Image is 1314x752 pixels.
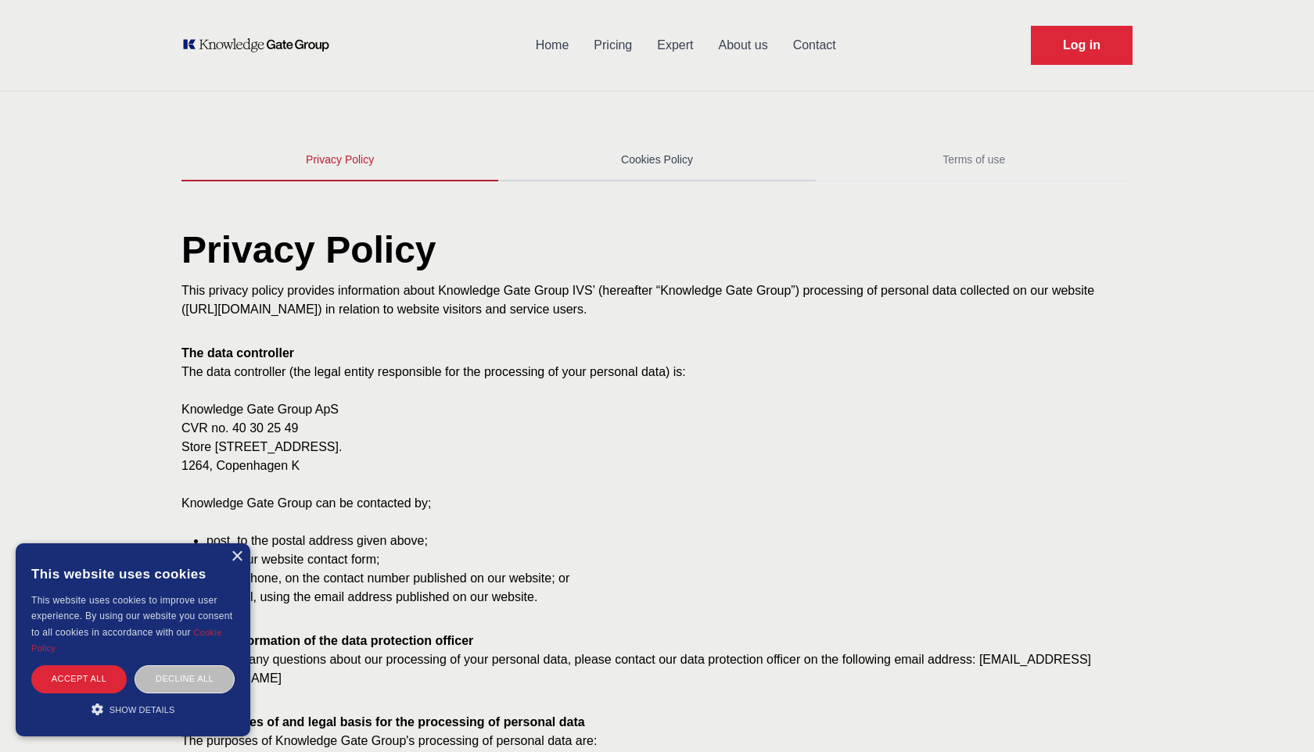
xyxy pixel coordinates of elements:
li: post, to the postal address given above; [206,532,1133,550]
a: Cookie Policy [31,628,222,653]
a: Cookies Policy [498,139,815,181]
a: Terms of use [816,139,1133,181]
li: by telephone, on the contact number published on our website; or [206,569,1133,588]
p: 1264, Copenhagen K [181,457,1133,475]
h2: The data controller [181,344,1133,363]
a: Home [523,25,582,66]
p: This privacy policy provides information about Knowledge Gate Group IVS’ (hereafter “Knowledge Ga... [181,281,1133,319]
div: This website uses cookies [31,555,235,593]
li: by email, using the email address published on our website. [206,588,1133,607]
div: Decline all [135,665,235,693]
a: Privacy Policy [181,139,498,181]
h1: Privacy Policy [181,231,1133,281]
h2: The purposes of and legal basis for the processing of personal data [181,713,1133,732]
a: Expert [644,25,705,66]
a: About us [706,25,781,66]
span: This website uses cookies to improve user experience. By using our website you consent to all coo... [31,595,232,638]
div: Show details [31,701,235,717]
p: Store [STREET_ADDRESS]. [181,438,1133,457]
a: KOL Knowledge Platform: Talk to Key External Experts (KEE) [181,38,340,53]
div: Close [231,551,242,563]
a: Pricing [581,25,644,66]
div: Tabs [181,139,1133,181]
li: using our website contact form; [206,550,1133,569]
p: Knowledge Gate Group ApS [181,400,1133,419]
p: The data controller (the legal entity responsible for the processing of your personal data) is: [181,363,1133,381]
p: In case you any questions about our processing of your personal data, please contact our data pro... [181,650,1133,688]
div: Accept all [31,665,127,693]
p: CVR no. 40 30 25 49 [181,419,1133,438]
iframe: Chat Widget [1236,677,1314,752]
p: Knowledge Gate Group can be contacted by; [181,494,1133,513]
h2: Contact information of the data protection officer [181,632,1133,650]
span: Show details [109,705,175,714]
a: Contact [781,25,849,66]
p: The purposes of Knowledge Gate Group's processing of personal data are: [181,732,1133,750]
a: Request Demo [1031,26,1133,65]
